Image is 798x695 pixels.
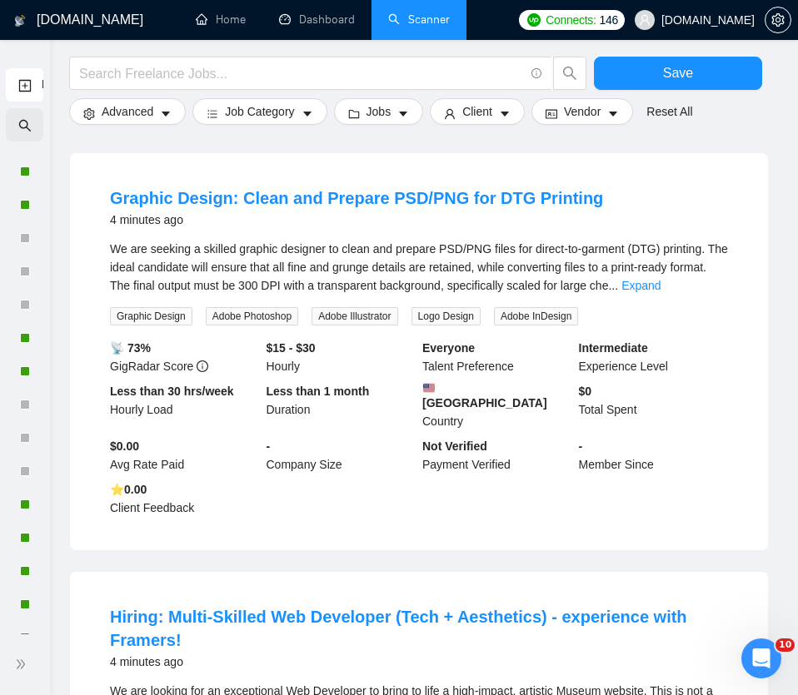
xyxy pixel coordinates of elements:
[766,13,791,27] span: setting
[411,307,481,325] span: Logo Design
[197,360,208,372] span: info-circle
[397,107,409,120] span: caret-down
[554,66,586,81] span: search
[196,12,246,27] a: homeHome
[607,107,619,120] span: caret-down
[107,437,263,474] div: Avg Rate Paid
[663,62,693,83] span: Save
[110,608,687,649] a: Hiring: Multi-Skilled Web Developer (Tech + Aesthetics) - experience with Framers!
[553,57,586,90] button: search
[110,439,139,453] b: $0.00
[579,341,648,355] b: Intermediate
[531,68,542,79] span: info-circle
[494,307,578,325] span: Adobe InDesign
[388,12,450,27] a: searchScanner
[102,102,153,121] span: Advanced
[608,279,618,292] span: ...
[444,107,456,120] span: user
[765,7,791,33] button: setting
[422,382,572,410] b: [GEOGRAPHIC_DATA]
[107,480,263,517] div: Client Feedback
[107,382,263,430] div: Hourly Load
[263,382,420,430] div: Duration
[499,107,511,120] span: caret-down
[546,107,557,120] span: idcard
[423,382,435,394] img: 🇺🇸
[69,98,186,125] button: settingAdvancedcaret-down
[576,339,732,375] div: Experience Level
[462,102,492,121] span: Client
[594,57,762,90] button: Save
[334,98,424,125] button: folderJobscaret-down
[110,385,234,398] b: Less than 30 hrs/week
[312,307,397,325] span: Adobe Illustrator
[267,385,370,398] b: Less than 1 month
[579,439,583,453] b: -
[419,437,576,474] div: Payment Verified
[263,339,420,375] div: Hourly
[207,107,218,120] span: bars
[110,307,192,325] span: Graphic Design
[18,68,32,102] a: New Scanner
[110,240,728,295] div: We are seeking a skilled graphic designer to clean and prepare PSD/PNG files for direct-to-garmen...
[263,437,420,474] div: Company Size
[527,13,541,27] img: upwork-logo.png
[110,242,728,292] span: We are seeking a skilled graphic designer to clean and prepare PSD/PNG files for direct-to-garmen...
[576,382,732,430] div: Total Spent
[6,68,43,102] li: New Scanner
[348,107,360,120] span: folder
[546,11,596,29] span: Connects:
[741,638,781,678] iframe: Intercom live chat
[110,483,147,496] b: ⭐️ 0.00
[83,107,95,120] span: setting
[18,108,32,141] span: search
[765,13,791,27] a: setting
[422,341,475,355] b: Everyone
[419,382,576,430] div: Country
[579,385,592,398] b: $ 0
[267,341,316,355] b: $15 - $30
[79,63,524,84] input: Search Freelance Jobs...
[430,98,525,125] button: userClientcaret-down
[776,638,795,652] span: 10
[267,439,271,453] b: -
[422,439,487,453] b: Not Verified
[646,102,692,121] a: Reset All
[206,307,298,325] span: Adobe Photoshop
[192,98,327,125] button: barsJob Categorycaret-down
[225,102,294,121] span: Job Category
[639,14,651,26] span: user
[110,341,151,355] b: 📡 73%
[14,7,26,34] img: logo
[110,189,603,207] a: Graphic Design: Clean and Prepare PSD/PNG for DTG Printing
[160,107,172,120] span: caret-down
[279,12,355,27] a: dashboardDashboard
[576,437,732,474] div: Member Since
[302,107,313,120] span: caret-down
[110,652,728,672] div: 4 minutes ago
[110,210,603,230] div: 4 minutes ago
[564,102,601,121] span: Vendor
[15,656,32,673] span: double-right
[367,102,392,121] span: Jobs
[107,339,263,375] div: GigRadar Score
[531,98,633,125] button: idcardVendorcaret-down
[419,339,576,375] div: Talent Preference
[621,279,661,292] a: Expand
[600,11,618,29] span: 146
